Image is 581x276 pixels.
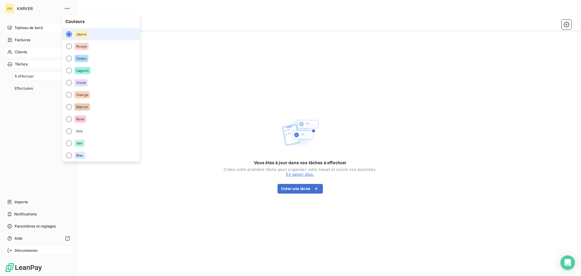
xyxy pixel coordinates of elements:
span: Factures [15,37,30,43]
span: Lagoon [76,69,89,72]
span: Vert [76,141,83,145]
span: Couleurs [62,15,140,28]
span: Vous êtes à jour dans vos tâches à effectuer [254,160,347,166]
button: Créer une tâche [277,184,323,194]
a: En savoir plus. [286,172,314,177]
img: Empty state [281,114,320,152]
a: Aide [5,234,72,243]
span: Rose [76,117,84,121]
span: À effectuer [15,74,34,79]
span: Aide [15,236,23,241]
span: KARVER [17,6,61,11]
span: Orange [76,93,88,97]
span: Notifications [14,211,37,217]
div: Open Intercom Messenger [560,255,575,270]
span: Tâches [15,62,28,67]
img: Logo LeanPay [5,263,42,272]
span: Effectuées [15,86,33,91]
span: Marron [76,105,88,109]
span: Déconnexion [15,248,38,253]
div: KA [5,4,15,13]
span: Clients [15,49,27,55]
span: Jaune [76,32,86,36]
div: Créez votre première tâche pour organiser votre travail et suivre vos avancées. [224,167,377,172]
span: Bleu [76,154,84,157]
span: Imports [15,199,28,205]
span: Paramètres et réglages [15,224,56,229]
span: Violet [76,81,86,85]
span: Gris [76,129,83,133]
span: Océan [76,57,87,60]
span: Rouge [76,45,87,48]
span: Tableau de bord [15,25,43,31]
